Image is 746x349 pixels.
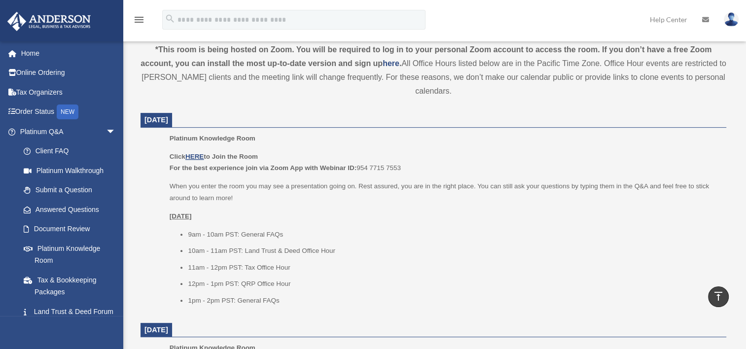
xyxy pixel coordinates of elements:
u: [DATE] [170,212,192,220]
b: Click to Join the Room [170,153,258,160]
li: 10am - 11am PST: Land Trust & Deed Office Hour [188,245,719,257]
strong: . [399,59,401,68]
a: menu [133,17,145,26]
a: here [383,59,399,68]
a: vertical_align_top [708,286,729,307]
img: User Pic [724,12,739,27]
p: When you enter the room you may see a presentation going on. Rest assured, you are in the right p... [170,180,719,204]
a: Document Review [14,219,131,239]
a: Client FAQ [14,141,131,161]
i: search [165,13,176,24]
a: Platinum Knowledge Room [14,239,126,270]
p: 954 7715 7553 [170,151,719,174]
strong: *This room is being hosted on Zoom. You will be required to log in to your personal Zoom account ... [141,45,711,68]
li: 9am - 10am PST: General FAQs [188,229,719,241]
span: Platinum Knowledge Room [170,135,255,142]
div: All Office Hours listed below are in the Pacific Time Zone. Office Hour events are restricted to ... [141,43,726,98]
a: Submit a Question [14,180,131,200]
b: For the best experience join via Zoom App with Webinar ID: [170,164,356,172]
li: 11am - 12pm PST: Tax Office Hour [188,262,719,274]
a: Home [7,43,131,63]
a: Tax Organizers [7,82,131,102]
a: Order StatusNEW [7,102,131,122]
a: Tax & Bookkeeping Packages [14,270,131,302]
a: Answered Questions [14,200,131,219]
span: [DATE] [144,116,168,124]
img: Anderson Advisors Platinum Portal [4,12,94,31]
div: NEW [57,105,78,119]
li: 12pm - 1pm PST: QRP Office Hour [188,278,719,290]
a: HERE [185,153,204,160]
a: Platinum Q&Aarrow_drop_down [7,122,131,141]
i: menu [133,14,145,26]
span: [DATE] [144,326,168,334]
a: Platinum Walkthrough [14,161,131,180]
span: arrow_drop_down [106,122,126,142]
a: Land Trust & Deed Forum [14,302,131,321]
a: Online Ordering [7,63,131,83]
i: vertical_align_top [712,290,724,302]
li: 1pm - 2pm PST: General FAQs [188,295,719,307]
